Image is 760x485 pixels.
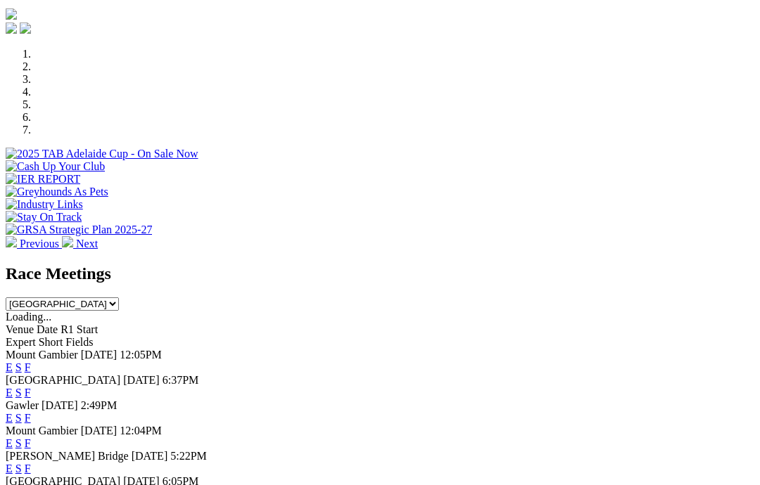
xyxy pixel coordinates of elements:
a: Next [62,238,98,250]
span: Previous [20,238,59,250]
a: E [6,387,13,399]
a: F [25,437,31,449]
a: S [15,412,22,424]
span: Fields [65,336,93,348]
a: S [15,437,22,449]
span: [DATE] [132,450,168,462]
a: Previous [6,238,62,250]
span: Mount Gambier [6,425,78,436]
span: [GEOGRAPHIC_DATA] [6,374,120,386]
img: 2025 TAB Adelaide Cup - On Sale Now [6,148,198,160]
img: Cash Up Your Club [6,160,105,173]
span: Loading... [6,311,51,323]
span: Short [39,336,63,348]
span: 12:04PM [120,425,162,436]
span: Gawler [6,399,39,411]
span: [DATE] [42,399,78,411]
a: S [15,361,22,373]
img: twitter.svg [20,22,31,34]
a: F [25,387,31,399]
h2: Race Meetings [6,264,754,283]
span: 5:22PM [170,450,207,462]
img: IER REPORT [6,173,80,186]
span: [DATE] [123,374,160,386]
a: E [6,437,13,449]
span: [PERSON_NAME] Bridge [6,450,129,462]
img: Industry Links [6,198,83,211]
span: [DATE] [81,425,118,436]
span: Venue [6,323,34,335]
span: 12:05PM [120,349,162,361]
span: Date [37,323,58,335]
a: F [25,361,31,373]
a: S [15,463,22,474]
a: F [25,412,31,424]
span: 6:37PM [163,374,199,386]
span: Mount Gambier [6,349,78,361]
img: facebook.svg [6,22,17,34]
img: GRSA Strategic Plan 2025-27 [6,224,152,236]
img: logo-grsa-white.png [6,8,17,20]
span: [DATE] [81,349,118,361]
a: S [15,387,22,399]
span: R1 Start [61,323,98,335]
img: Greyhounds As Pets [6,186,108,198]
a: E [6,412,13,424]
img: Stay On Track [6,211,82,224]
a: F [25,463,31,474]
span: Next [76,238,98,250]
img: chevron-left-pager-white.svg [6,236,17,247]
span: Expert [6,336,36,348]
img: chevron-right-pager-white.svg [62,236,73,247]
a: E [6,463,13,474]
span: 2:49PM [81,399,118,411]
a: E [6,361,13,373]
